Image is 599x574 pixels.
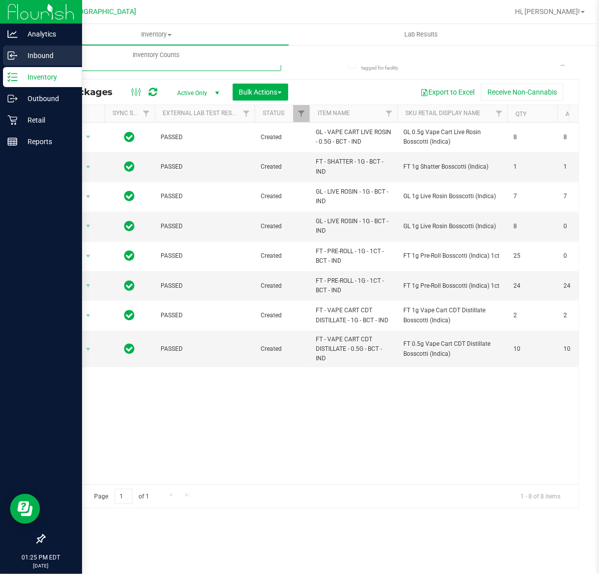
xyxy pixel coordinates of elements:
[403,222,501,231] span: GL 1g Live Rosin Bosscotti (Indica)
[163,110,241,117] a: External Lab Test Result
[513,281,551,291] span: 24
[24,45,289,66] a: Inventory Counts
[316,335,391,364] span: FT - VAPE CART CDT DISTILLATE - 0.5G - BCT - IND
[513,192,551,201] span: 7
[125,219,135,233] span: In Sync
[82,160,95,174] span: select
[161,251,249,261] span: PASSED
[405,110,480,117] a: Sku Retail Display Name
[403,306,501,325] span: FT 1g Vape Cart CDT Distillate Bosscotti (Indica)
[261,133,304,142] span: Created
[318,110,350,117] a: Item Name
[233,84,288,101] button: Bulk Actions
[161,311,249,320] span: PASSED
[82,130,95,144] span: select
[481,84,563,101] button: Receive Non-Cannabis
[261,251,304,261] span: Created
[120,51,194,60] span: Inventory Counts
[52,87,123,98] span: All Packages
[115,489,133,504] input: 1
[82,342,95,356] span: select
[403,192,501,201] span: GL 1g Live Rosin Bosscotti (Indica)
[515,8,580,16] span: Hi, [PERSON_NAME]!
[18,114,78,126] p: Retail
[239,88,282,96] span: Bulk Actions
[125,130,135,144] span: In Sync
[316,276,391,295] span: FT - PRE-ROLL - 1G - 1CT - BCT - IND
[10,494,40,524] iframe: Resource center
[138,105,155,122] a: Filter
[414,84,481,101] button: Export to Excel
[261,281,304,291] span: Created
[86,489,158,504] span: Page of 1
[263,110,284,117] a: Status
[125,189,135,203] span: In Sync
[261,311,304,320] span: Created
[125,279,135,293] span: In Sync
[289,24,553,45] a: Lab Results
[403,251,501,261] span: FT 1g Pre-Roll Bosscotti (Indica) 1ct
[18,50,78,62] p: Inbound
[82,190,95,204] span: select
[491,105,507,122] a: Filter
[512,489,568,504] span: 1 - 8 of 8 items
[565,111,595,118] a: Available
[316,247,391,266] span: FT - PRE-ROLL - 1G - 1CT - BCT - IND
[125,249,135,263] span: In Sync
[316,157,391,176] span: FT - SHATTER - 1G - BCT - IND
[513,344,551,354] span: 10
[18,28,78,40] p: Analytics
[513,133,551,142] span: 8
[261,162,304,172] span: Created
[5,562,78,569] p: [DATE]
[125,342,135,356] span: In Sync
[513,311,551,320] span: 2
[18,93,78,105] p: Outbound
[403,281,501,291] span: FT 1g Pre-Roll Bosscotti (Indica) 1ct
[8,29,18,39] inline-svg: Analytics
[513,162,551,172] span: 1
[24,24,289,45] a: Inventory
[316,217,391,236] span: GL - LIVE ROSIN - 1G - BCT - IND
[161,281,249,291] span: PASSED
[515,111,526,118] a: Qty
[125,308,135,322] span: In Sync
[8,137,18,147] inline-svg: Reports
[8,72,18,82] inline-svg: Inventory
[8,51,18,61] inline-svg: Inbound
[161,222,249,231] span: PASSED
[316,128,391,147] span: GL - VAPE CART LIVE ROSIN - 0.5G - BCT - IND
[403,162,501,172] span: FT 1g Shatter Bosscotti (Indica)
[403,339,501,358] span: FT 0.5g Vape Cart CDT Distillate Bosscotti (Indica)
[18,136,78,148] p: Reports
[513,251,551,261] span: 25
[82,219,95,233] span: select
[24,30,289,39] span: Inventory
[161,344,249,354] span: PASSED
[82,309,95,323] span: select
[381,105,397,122] a: Filter
[161,133,249,142] span: PASSED
[316,187,391,206] span: GL - LIVE ROSIN - 1G - BCT - IND
[403,128,501,147] span: GL 0.5g Vape Cart Live Rosin Bosscotti (Indica)
[161,192,249,201] span: PASSED
[261,344,304,354] span: Created
[8,94,18,104] inline-svg: Outbound
[261,192,304,201] span: Created
[82,249,95,263] span: select
[261,222,304,231] span: Created
[8,115,18,125] inline-svg: Retail
[513,222,551,231] span: 8
[125,160,135,174] span: In Sync
[5,553,78,562] p: 01:25 PM EDT
[113,110,151,117] a: Sync Status
[238,105,255,122] a: Filter
[316,306,391,325] span: FT - VAPE CART CDT DISTILLATE - 1G - BCT - IND
[391,30,451,39] span: Lab Results
[293,105,310,122] a: Filter
[161,162,249,172] span: PASSED
[82,279,95,293] span: select
[68,8,137,16] span: [GEOGRAPHIC_DATA]
[18,71,78,83] p: Inventory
